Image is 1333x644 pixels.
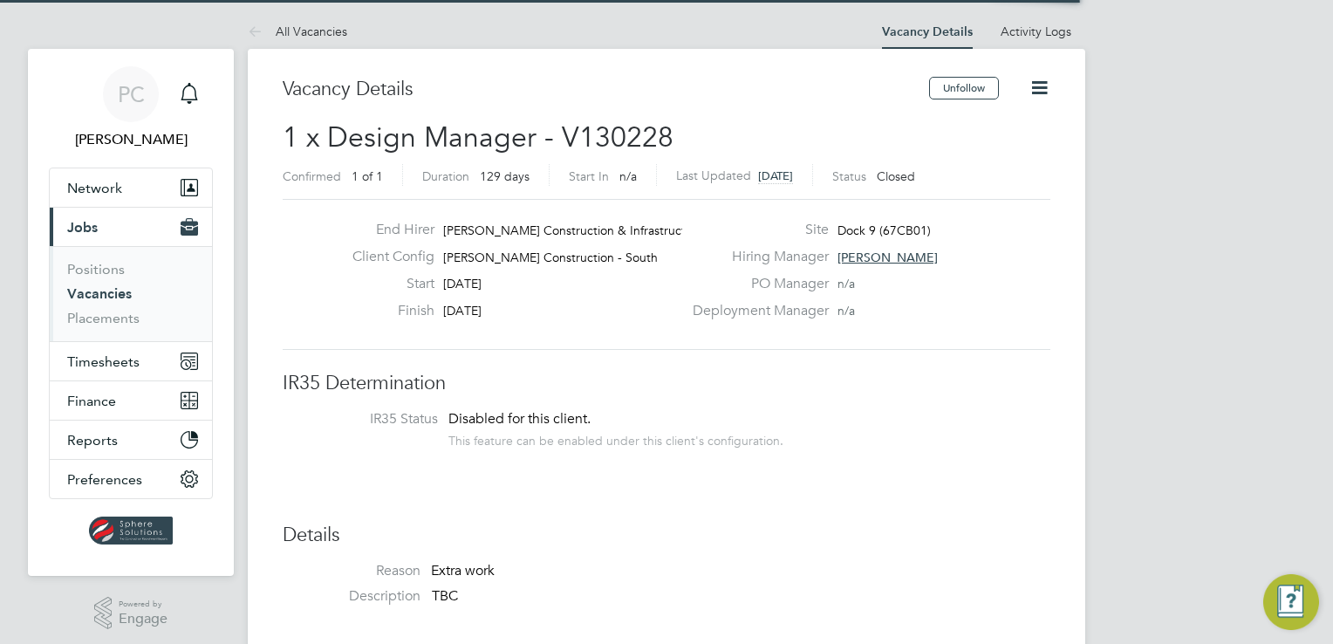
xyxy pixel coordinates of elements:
[837,276,855,291] span: n/a
[119,612,167,627] span: Engage
[619,168,637,184] span: n/a
[338,302,434,320] label: Finish
[837,250,938,265] span: [PERSON_NAME]
[448,410,591,428] span: Disabled for this client.
[431,562,495,579] span: Extra work
[50,381,212,420] button: Finance
[443,223,698,238] span: [PERSON_NAME] Construction & Infrastruct…
[443,303,482,319] span: [DATE]
[300,410,438,428] label: IR35 Status
[50,421,212,459] button: Reports
[338,221,434,239] label: End Hirer
[50,342,212,380] button: Timesheets
[352,168,383,184] span: 1 of 1
[676,168,751,183] label: Last Updated
[338,248,434,266] label: Client Config
[28,49,234,576] nav: Main navigation
[67,261,125,277] a: Positions
[682,302,829,320] label: Deployment Manager
[49,517,213,545] a: Go to home page
[877,168,915,184] span: Closed
[882,24,973,39] a: Vacancy Details
[443,276,482,291] span: [DATE]
[67,310,140,326] a: Placements
[49,66,213,150] a: PC[PERSON_NAME]
[67,180,122,196] span: Network
[682,275,829,293] label: PO Manager
[50,460,212,498] button: Preferences
[49,129,213,150] span: Paul Cunningham
[338,275,434,293] label: Start
[480,168,530,184] span: 129 days
[443,250,658,265] span: [PERSON_NAME] Construction - South
[929,77,999,99] button: Unfollow
[283,562,420,580] label: Reason
[682,248,829,266] label: Hiring Manager
[448,428,783,449] div: This feature can be enabled under this client's configuration.
[118,83,145,106] span: PC
[67,471,142,488] span: Preferences
[682,221,829,239] label: Site
[67,353,140,370] span: Timesheets
[50,208,212,246] button: Jobs
[283,371,1050,396] h3: IR35 Determination
[94,597,168,630] a: Powered byEngage
[837,303,855,319] span: n/a
[67,285,132,302] a: Vacancies
[569,168,609,184] label: Start In
[50,168,212,207] button: Network
[283,77,929,102] h3: Vacancy Details
[1001,24,1071,39] a: Activity Logs
[89,517,174,545] img: spheresolutions-logo-retina.png
[283,523,1050,548] h3: Details
[248,24,347,39] a: All Vacancies
[832,168,866,184] label: Status
[67,393,116,409] span: Finance
[67,432,118,449] span: Reports
[283,587,420,606] label: Description
[422,168,469,184] label: Duration
[119,597,167,612] span: Powered by
[758,168,793,183] span: [DATE]
[283,168,341,184] label: Confirmed
[1263,574,1319,630] button: Engage Resource Center
[837,223,931,238] span: Dock 9 (67CB01)
[50,246,212,341] div: Jobs
[432,587,1050,606] p: TBC
[283,120,673,154] span: 1 x Design Manager - V130228
[67,219,98,236] span: Jobs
